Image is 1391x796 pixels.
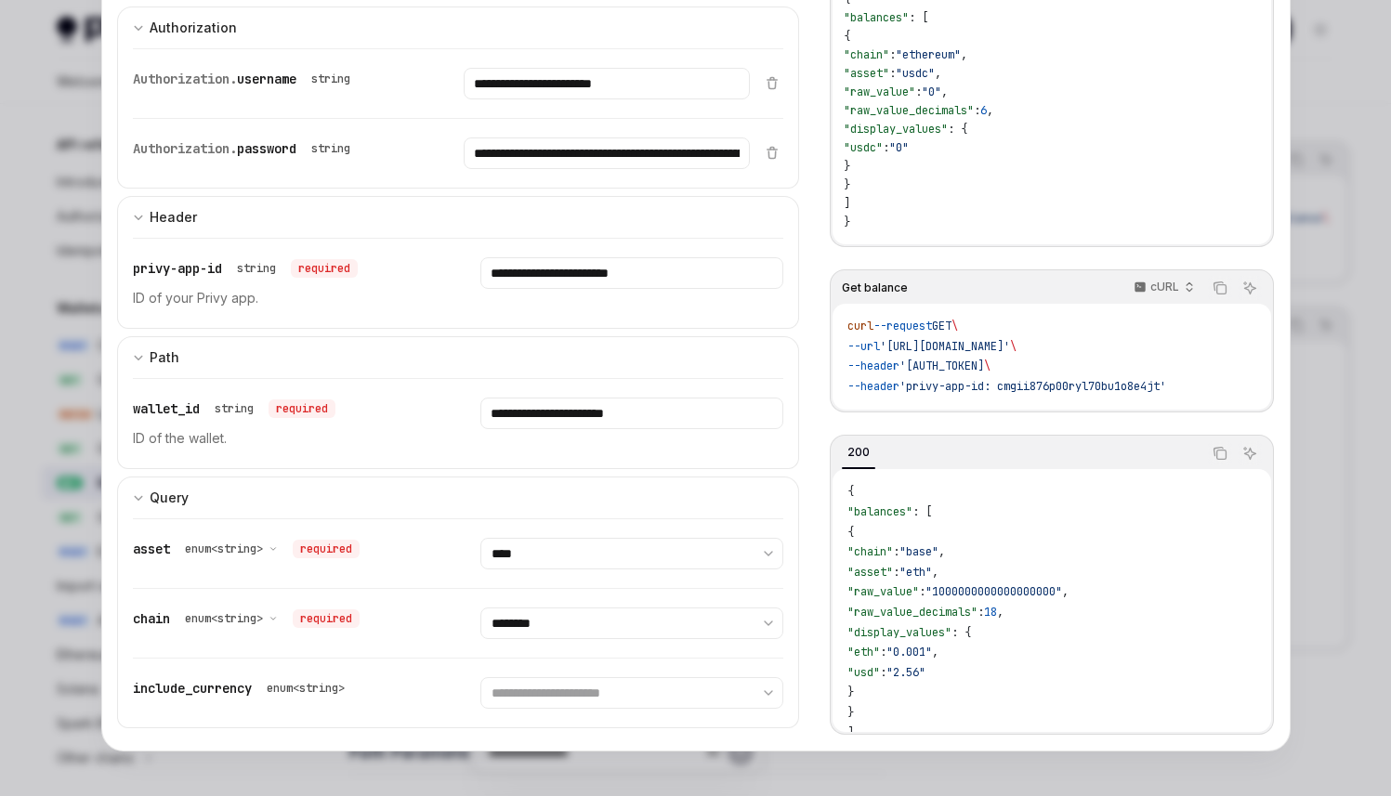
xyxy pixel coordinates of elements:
span: "usdc" [896,66,935,81]
div: required [269,399,335,418]
span: : [889,66,896,81]
span: "eth" [847,645,880,659]
span: "2.56" [886,665,925,680]
div: required [293,609,360,628]
button: cURL [1123,272,1202,304]
span: "ethereum" [896,47,961,62]
button: Expand input section [117,336,800,378]
div: Authorization.password [133,137,358,160]
div: wallet_id [133,398,335,420]
div: Authorization.username [133,68,358,90]
p: ID of the wallet. [133,427,436,450]
div: chain [133,607,360,630]
button: Ask AI [1238,276,1262,300]
p: ID of your Privy app. [133,287,436,309]
span: 'privy-app-id: cmgii876p00ryl70bu1o8e4jt' [899,379,1166,394]
div: required [291,259,358,278]
span: } [844,159,850,174]
select: Select include_currency [480,677,783,709]
span: "chain" [847,544,893,559]
span: , [932,565,938,580]
button: Ask AI [1238,441,1262,465]
span: "1000000000000000000" [925,584,1062,599]
span: --url [847,339,880,354]
span: "eth" [899,565,932,580]
span: : [889,47,896,62]
span: username [237,71,296,87]
span: , [938,544,945,559]
span: Authorization. [133,140,237,157]
div: asset [133,538,360,560]
button: enum<string> [185,609,278,628]
span: , [997,605,1004,620]
span: } [847,685,854,699]
span: "0" [922,85,941,99]
span: "usd" [847,665,880,680]
span: "asset" [847,565,893,580]
span: { [844,29,850,44]
span: 18 [984,605,997,620]
span: wallet_id [133,400,200,417]
span: : [ [912,504,932,519]
button: enum<string> [185,540,278,558]
input: Enter wallet_id [480,398,783,429]
div: 200 [842,441,875,463]
span: : [893,544,899,559]
span: curl [847,319,873,333]
span: "base" [899,544,938,559]
span: : [915,85,922,99]
span: \ [951,319,958,333]
span: "raw_value" [844,85,915,99]
span: ] [847,725,854,740]
span: "chain" [844,47,889,62]
span: "0.001" [886,645,932,659]
span: : [883,140,889,155]
span: --header [847,379,899,394]
span: : [978,605,984,620]
span: enum<string> [185,542,263,556]
span: , [961,47,967,62]
span: "raw_value_decimals" [844,103,974,118]
span: password [237,140,296,157]
span: "display_values" [844,122,948,137]
span: , [932,645,938,659]
button: Delete item [761,75,783,90]
button: Expand input section [117,7,800,48]
span: enum<string> [185,611,263,626]
span: : [880,645,886,659]
select: Select asset [480,538,783,569]
span: \ [984,359,991,373]
span: asset [133,541,170,557]
span: Get balance [842,281,908,295]
p: cURL [1150,280,1179,294]
span: include_currency [133,680,252,697]
span: "0" [889,140,909,155]
div: Path [150,346,179,369]
div: Query [150,487,189,509]
input: Enter password [464,137,750,169]
span: chain [133,610,170,627]
div: Authorization [150,17,237,39]
span: --header [847,359,899,373]
button: Expand input section [117,476,800,518]
span: --request [873,319,932,333]
button: Copy the contents from the code block [1208,276,1232,300]
span: "balances" [847,504,912,519]
button: Copy the contents from the code block [1208,441,1232,465]
span: ] [844,196,850,211]
span: { [847,525,854,540]
input: Enter privy-app-id [480,257,783,289]
span: 6 [980,103,987,118]
span: } [844,177,850,192]
span: "asset" [844,66,889,81]
span: : { [951,625,971,640]
span: "usdc" [844,140,883,155]
span: GET [932,319,951,333]
span: , [1062,584,1069,599]
span: , [941,85,948,99]
span: } [844,215,850,229]
div: required [293,540,360,558]
span: } [847,705,854,720]
div: Header [150,206,197,228]
button: Delete item [761,145,783,160]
